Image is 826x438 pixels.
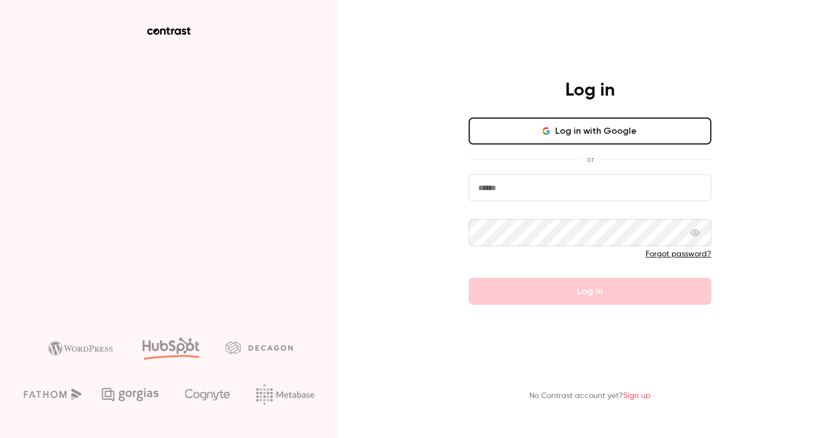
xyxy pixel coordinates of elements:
img: decagon [225,341,293,354]
p: No Contrast account yet? [529,390,651,402]
button: Log in with Google [469,118,711,145]
a: Sign up [623,392,651,400]
h4: Log in [565,79,615,102]
a: Forgot password? [646,250,711,258]
span: or [581,153,600,165]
